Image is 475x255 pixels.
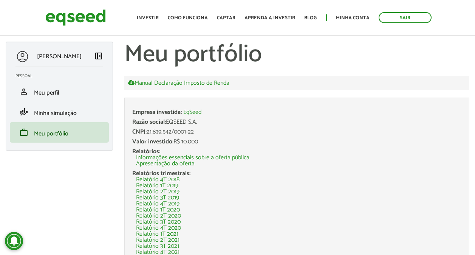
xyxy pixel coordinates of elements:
[15,128,103,137] a: workMeu portfólio
[136,225,181,231] a: Relatório 4T 2020
[136,231,178,237] a: Relatório 1T 2021
[132,107,182,117] span: Empresa investida:
[128,79,229,86] a: Manual Declaração Imposto de Renda
[37,53,82,60] p: [PERSON_NAME]
[136,207,180,213] a: Relatório 1T 2020
[10,102,109,122] li: Minha simulação
[132,129,461,135] div: 21.839.542/0001-22
[124,42,469,68] h1: Meu portfólio
[304,16,317,20] a: Blog
[379,12,432,23] a: Sair
[136,155,249,161] a: Informações essenciais sobre a oferta pública
[15,74,109,78] h2: Pessoal
[34,129,68,139] span: Meu portfólio
[136,183,178,189] a: Relatório 1T 2019
[183,109,201,115] a: EqSeed
[168,16,208,20] a: Como funciona
[45,8,106,28] img: EqSeed
[19,107,28,117] span: finance_mode
[132,127,147,137] span: CNPJ:
[132,117,166,127] span: Razão social:
[136,201,179,207] a: Relatório 4T 2019
[136,237,179,243] a: Relatório 2T 2021
[244,16,295,20] a: Aprenda a investir
[132,168,190,179] span: Relatórios trimestrais:
[136,195,179,201] a: Relatório 3T 2019
[136,213,181,219] a: Relatório 2T 2020
[136,243,179,249] a: Relatório 3T 2021
[132,119,461,125] div: EQSEED S.A.
[19,87,28,96] span: person
[132,139,461,145] div: R$ 10.000
[15,107,103,117] a: finance_modeMinha simulação
[94,51,103,61] span: left_panel_close
[10,122,109,143] li: Meu portfólio
[15,87,103,96] a: personMeu perfil
[136,219,181,225] a: Relatório 3T 2020
[132,137,173,147] span: Valor investido:
[34,108,77,118] span: Minha simulação
[94,51,103,62] a: Colapsar menu
[10,81,109,102] li: Meu perfil
[34,88,59,98] span: Meu perfil
[19,128,28,137] span: work
[136,161,195,167] a: Apresentação da oferta
[217,16,235,20] a: Captar
[137,16,159,20] a: Investir
[336,16,370,20] a: Minha conta
[136,189,179,195] a: Relatório 2T 2019
[136,177,179,183] a: Relatório 4T 2018
[132,146,160,157] span: Relatórios:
